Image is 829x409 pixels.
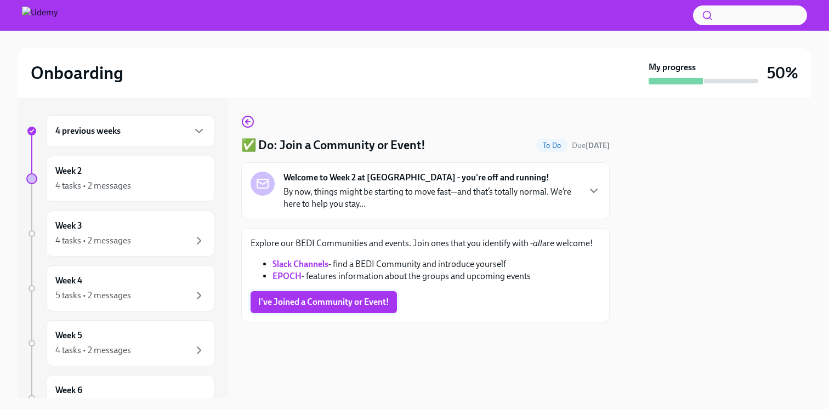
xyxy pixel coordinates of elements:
[26,265,215,311] a: Week 45 tasks • 2 messages
[586,141,610,150] strong: [DATE]
[31,62,123,84] h2: Onboarding
[272,259,328,269] a: Slack Channels
[272,271,302,281] a: EPOCH
[55,344,131,356] div: 4 tasks • 2 messages
[258,297,389,308] span: I've Joined a Community or Event!
[55,330,82,342] h6: Week 5
[533,238,542,248] em: all
[649,61,696,73] strong: My progress
[767,63,798,83] h3: 50%
[283,172,549,184] strong: Welcome to Week 2 at [GEOGRAPHIC_DATA] - you're off and running!
[55,384,82,396] h6: Week 6
[251,237,600,249] p: Explore our BEDI Communities and events. Join ones that you identify with - are welcome!
[22,7,58,24] img: Udemy
[55,220,82,232] h6: Week 3
[272,258,600,270] li: - find a BEDI Community and introduce yourself
[283,186,578,210] p: By now, things might be starting to move fast—and that’s totally normal. We’re here to help you s...
[241,137,425,154] h4: ✅ Do: Join a Community or Event!
[26,211,215,257] a: Week 34 tasks • 2 messages
[55,165,82,177] h6: Week 2
[55,180,131,192] div: 4 tasks • 2 messages
[26,156,215,202] a: Week 24 tasks • 2 messages
[46,115,215,147] div: 4 previous weeks
[55,275,82,287] h6: Week 4
[572,140,610,151] span: August 23rd, 2025 10:00
[536,141,567,150] span: To Do
[55,125,121,137] h6: 4 previous weeks
[55,235,131,247] div: 4 tasks • 2 messages
[251,291,397,313] button: I've Joined a Community or Event!
[55,289,131,302] div: 5 tasks • 2 messages
[272,270,600,282] li: - features information about the groups and upcoming events
[26,320,215,366] a: Week 54 tasks • 2 messages
[572,141,610,150] span: Due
